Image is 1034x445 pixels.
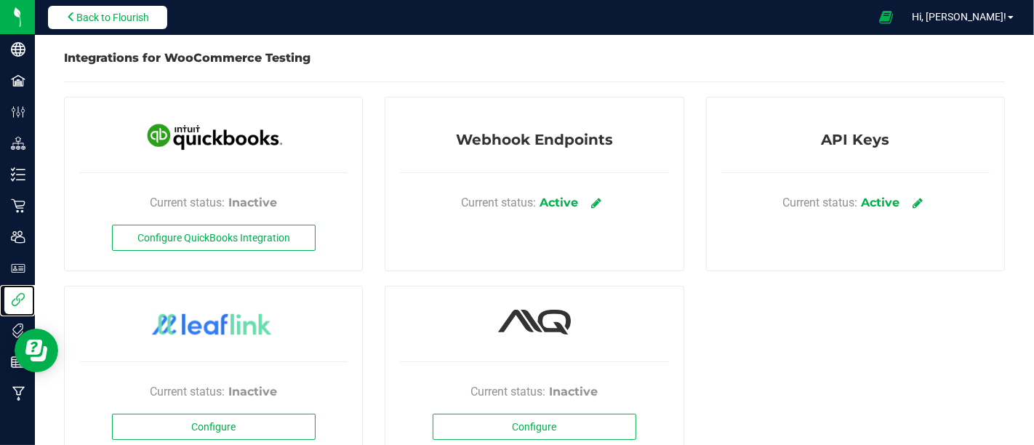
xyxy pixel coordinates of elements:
iframe: Resource center [15,329,58,372]
button: Configure [112,414,316,440]
span: API Keys [821,129,889,158]
span: Integrations for WooCommerce Testing [64,51,310,65]
div: Active [861,194,899,212]
inline-svg: Tags [11,324,25,338]
img: QuickBooks Online [141,116,286,156]
inline-svg: Manufacturing [11,386,25,401]
inline-svg: Inventory [11,167,25,182]
button: Configure [433,414,636,440]
div: Active [540,194,578,212]
inline-svg: Retail [11,199,25,213]
div: Inactive [228,383,277,401]
span: Configure [191,421,236,433]
inline-svg: Facilities [11,73,25,88]
div: Inactive [228,194,277,212]
span: Current status: [461,194,536,212]
img: Alpine IQ [498,310,571,334]
span: Current status: [150,194,225,212]
span: Webhook Endpoints [456,129,613,158]
button: Back to Flourish [48,6,167,29]
span: Current status: [782,194,857,212]
inline-svg: Distribution [11,136,25,151]
div: Inactive [549,383,598,401]
span: Configure [512,421,556,433]
inline-svg: Users [11,230,25,244]
span: Open Ecommerce Menu [870,3,902,31]
inline-svg: User Roles [11,261,25,276]
inline-svg: Reports [11,355,25,369]
button: Configure QuickBooks Integration [112,225,316,251]
span: Current status: [150,383,225,401]
inline-svg: Company [11,42,25,57]
span: Configure QuickBooks Integration [137,232,290,244]
img: LeafLink [141,303,286,348]
span: Current status: [470,383,545,401]
inline-svg: Integrations [11,292,25,307]
inline-svg: Configuration [11,105,25,119]
span: Back to Flourish [76,12,149,23]
span: Hi, [PERSON_NAME]! [912,11,1006,23]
